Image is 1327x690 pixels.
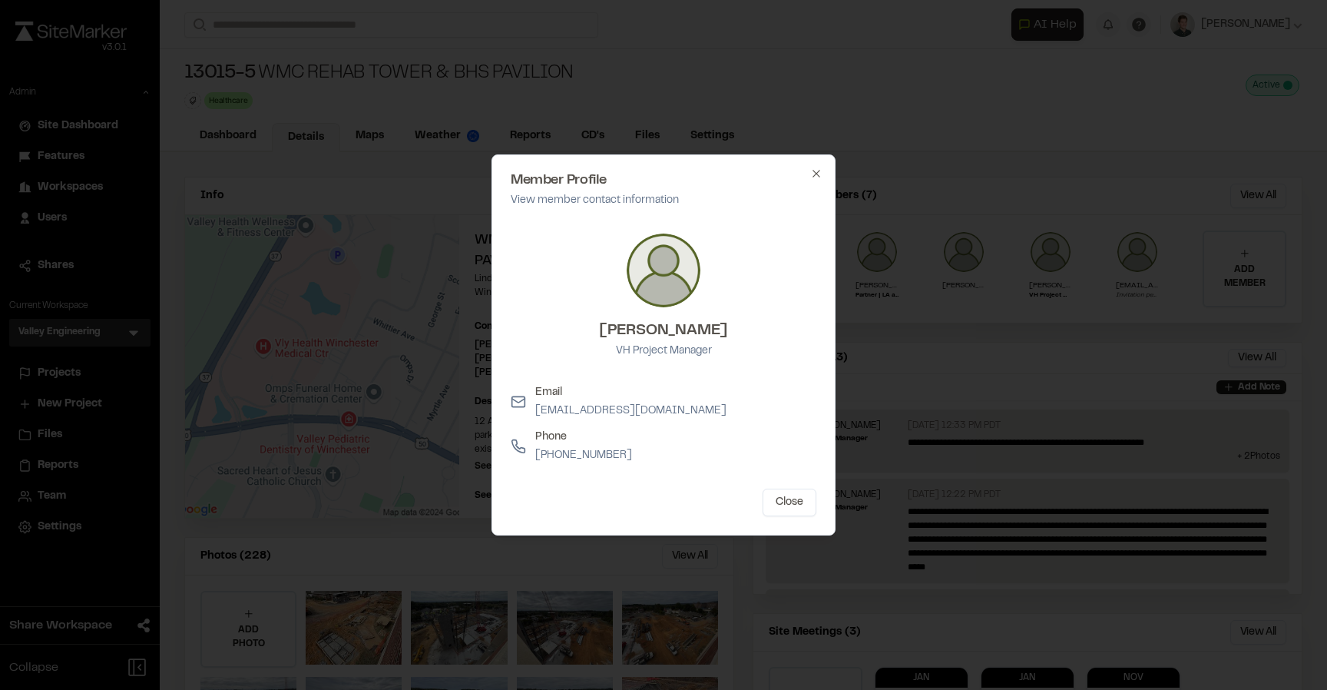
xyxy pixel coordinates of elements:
[599,320,728,343] h3: [PERSON_NAME]
[627,234,700,307] img: Andrew Cook
[511,174,816,187] h2: Member Profile
[763,489,816,516] button: Close
[599,343,728,360] p: VH Project Manager
[535,429,632,446] p: Phone
[535,451,632,460] a: [PHONE_NUMBER]
[535,384,726,401] p: Email
[511,192,816,209] p: View member contact information
[535,406,726,416] a: [EMAIL_ADDRESS][DOMAIN_NAME]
